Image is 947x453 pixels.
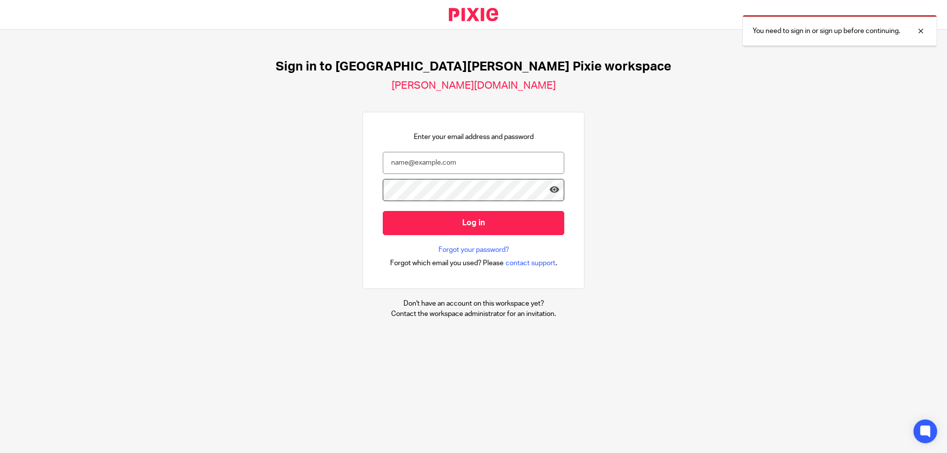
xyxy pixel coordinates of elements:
span: contact support [506,258,555,268]
p: You need to sign in or sign up before continuing. [753,26,900,36]
span: Forgot which email you used? Please [390,258,504,268]
a: Forgot your password? [438,245,509,255]
p: Contact the workspace administrator for an invitation. [391,309,556,319]
input: name@example.com [383,152,564,174]
h2: [PERSON_NAME][DOMAIN_NAME] [392,79,556,92]
h1: Sign in to [GEOGRAPHIC_DATA][PERSON_NAME] Pixie workspace [276,59,671,74]
p: Enter your email address and password [414,132,534,142]
input: Log in [383,211,564,235]
p: Don't have an account on this workspace yet? [391,299,556,309]
div: . [390,257,557,269]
